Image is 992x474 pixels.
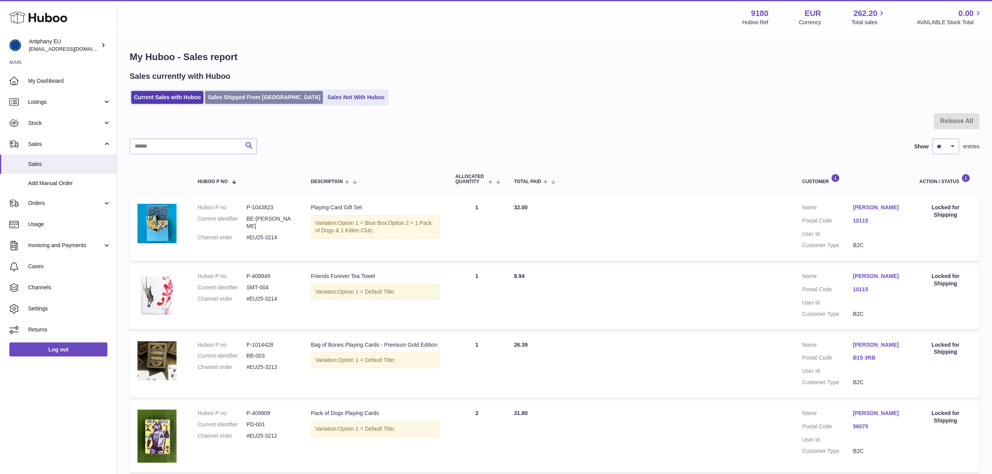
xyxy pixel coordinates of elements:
span: My Dashboard [28,77,111,85]
div: Friends Forever Tea Towel [311,273,440,280]
span: Option 2 = 1 Pack of Dogs & 1 Kitten Club; [315,220,432,233]
span: Total sales [851,19,886,26]
dd: B2C [853,310,904,318]
dt: Customer Type [802,447,853,455]
span: Option 1 = Blue Box; [338,220,388,226]
div: Locked for Shipping [919,410,972,424]
span: Description [311,179,343,184]
h1: My Huboo - Sales report [130,51,980,63]
dd: #EU25-3212 [246,432,295,440]
dt: Name [802,410,853,419]
dt: Postal Code [802,423,853,432]
span: 0.00 [958,8,974,19]
a: [PERSON_NAME] [853,341,904,349]
span: Huboo P no [198,179,228,184]
dt: Huboo P no [198,341,246,349]
dt: Customer Type [802,379,853,386]
dt: Channel order [198,295,246,303]
td: 1 [448,333,506,398]
dt: Name [802,273,853,282]
div: Variation: [311,421,440,437]
dt: Postal Code [802,217,853,226]
a: Sales Shipped From [GEOGRAPHIC_DATA] [205,91,323,104]
dt: Huboo P no [198,273,246,280]
div: Variation: [311,352,440,368]
div: Huboo Ref [742,19,769,26]
dd: B2C [853,242,904,249]
span: 26.39 [514,342,528,348]
span: Total paid [514,179,541,184]
span: Settings [28,305,111,312]
a: [PERSON_NAME] [853,273,904,280]
dd: #EU25-3213 [246,364,295,371]
a: 262.20 Total sales [851,8,886,26]
div: Pack of Dogs Playing Cards [311,410,440,417]
dd: #EU25-3214 [246,295,295,303]
dt: Huboo P no [198,410,246,417]
dt: Current identifier [198,352,246,360]
dt: Postal Code [802,286,853,295]
dd: B2C [853,379,904,386]
span: 32.00 [514,204,528,210]
dd: P-409949 [246,273,295,280]
span: [EMAIL_ADDRESS][DOMAIN_NAME] [29,46,115,52]
dd: P-1043823 [246,204,295,211]
dt: User Id [802,299,853,306]
dd: B2C [853,447,904,455]
div: Artiphany EU [29,38,99,53]
div: Customer [802,174,904,184]
dt: Name [802,204,853,213]
dt: Channel order [198,234,246,241]
div: Variation: [311,284,440,300]
a: [PERSON_NAME] [853,410,904,417]
div: Variation: [311,215,440,239]
div: Locked for Shipping [919,273,972,287]
dd: SMT-004 [246,284,295,291]
a: [PERSON_NAME] [853,204,904,211]
span: Stock [28,119,103,127]
dd: BE-[PERSON_NAME] [246,215,295,230]
a: 56075 [853,423,904,430]
span: Listings [28,98,103,106]
td: 1 [448,265,506,330]
dt: Customer Type [802,242,853,249]
dd: P-409909 [246,410,295,417]
dd: BB-003 [246,352,295,360]
span: Channels [28,284,111,291]
a: Current Sales with Huboo [131,91,203,104]
dt: Channel order [198,364,246,371]
span: Orders [28,200,103,207]
a: 10115 [853,217,904,225]
img: 91801728293543.jpg [137,410,177,463]
div: Action / Status [919,174,972,184]
span: Usage [28,221,111,228]
dd: #EU25-3214 [246,234,295,241]
td: 1 [448,196,506,261]
a: 0.00 AVAILABLE Stock Total [917,8,983,26]
dt: User Id [802,436,853,444]
dt: Current identifier [198,215,246,230]
img: friends-forever-folded.jpg [137,273,177,318]
div: Locked for Shipping [919,204,972,219]
span: ALLOCATED Quantity [455,174,486,184]
dt: Current identifier [198,284,246,291]
span: Add Manual Order [28,180,111,187]
span: Invoicing and Payments [28,242,103,249]
span: 8.94 [514,273,525,279]
dt: Name [802,341,853,351]
img: BBWalidWebsite4.jpg [137,341,177,380]
td: 2 [448,402,506,472]
dd: P-1014428 [246,341,295,349]
dt: Postal Code [802,354,853,364]
strong: EUR [805,8,821,19]
h2: Sales currently with Huboo [130,71,230,82]
img: internalAdmin-9180@internal.huboo.com [9,39,21,51]
span: Cases [28,263,111,270]
span: Sales [28,160,111,168]
strong: 9180 [751,8,769,19]
span: Option 1 = Default Title; [338,289,395,295]
span: Returns [28,326,111,333]
a: 10115 [853,286,904,293]
dd: PD-001 [246,421,295,428]
dt: Current identifier [198,421,246,428]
